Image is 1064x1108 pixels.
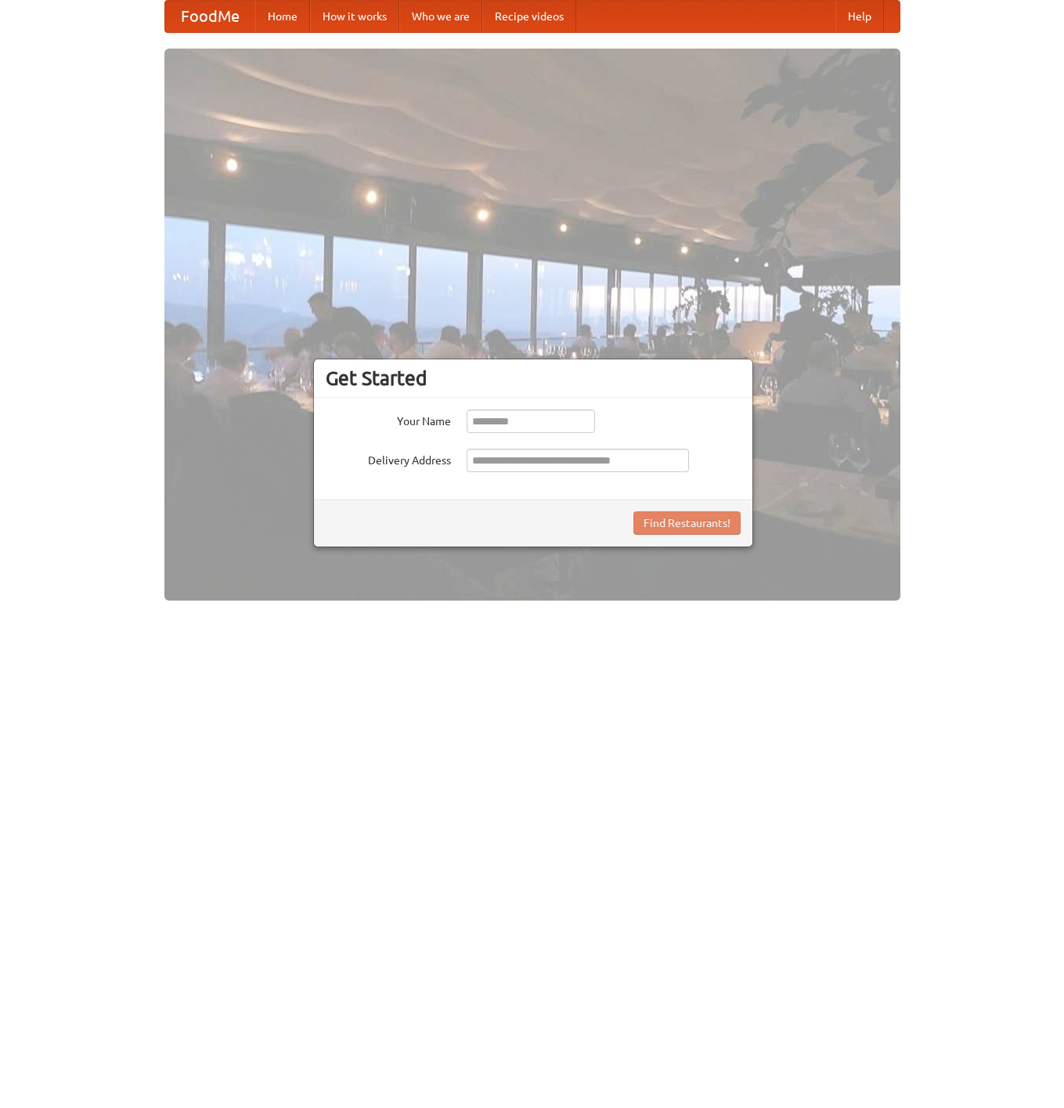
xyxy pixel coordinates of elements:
[310,1,399,32] a: How it works
[326,410,451,429] label: Your Name
[165,1,255,32] a: FoodMe
[835,1,884,32] a: Help
[255,1,310,32] a: Home
[633,511,741,535] button: Find Restaurants!
[326,366,741,390] h3: Get Started
[482,1,576,32] a: Recipe videos
[399,1,482,32] a: Who we are
[326,449,451,468] label: Delivery Address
